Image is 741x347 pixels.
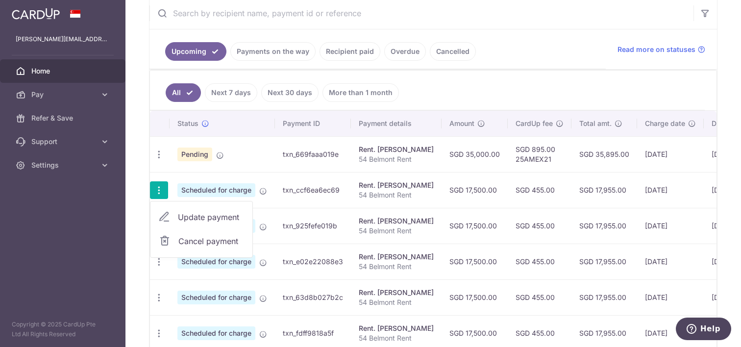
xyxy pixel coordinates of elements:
[508,136,571,172] td: SGD 895.00 25AMEX21
[320,42,380,61] a: Recipient paid
[359,190,434,200] p: 54 Belmont Rent
[508,208,571,244] td: SGD 455.00
[275,279,351,315] td: txn_63d8b027b2c
[177,119,198,128] span: Status
[261,83,319,102] a: Next 30 days
[571,244,637,279] td: SGD 17,955.00
[645,119,685,128] span: Charge date
[571,279,637,315] td: SGD 17,955.00
[508,172,571,208] td: SGD 455.00
[230,42,316,61] a: Payments on the way
[712,119,741,128] span: Due date
[637,136,704,172] td: [DATE]
[31,90,96,99] span: Pay
[177,326,255,340] span: Scheduled for charge
[359,288,434,297] div: Rent. [PERSON_NAME]
[31,113,96,123] span: Refer & Save
[637,208,704,244] td: [DATE]
[275,244,351,279] td: txn_e02e22088e3
[508,279,571,315] td: SGD 455.00
[637,244,704,279] td: [DATE]
[359,216,434,226] div: Rent. [PERSON_NAME]
[571,208,637,244] td: SGD 17,955.00
[31,66,96,76] span: Home
[275,111,351,136] th: Payment ID
[676,318,731,342] iframe: Opens a widget where you can find more information
[442,172,508,208] td: SGD 17,500.00
[359,323,434,333] div: Rent. [PERSON_NAME]
[359,226,434,236] p: 54 Belmont Rent
[322,83,399,102] a: More than 1 month
[617,45,695,54] span: Read more on statuses
[275,136,351,172] td: txn_669faaa019e
[359,145,434,154] div: Rent. [PERSON_NAME]
[351,111,442,136] th: Payment details
[442,244,508,279] td: SGD 17,500.00
[359,180,434,190] div: Rent. [PERSON_NAME]
[516,119,553,128] span: CardUp fee
[166,83,201,102] a: All
[571,136,637,172] td: SGD 35,895.00
[205,83,257,102] a: Next 7 days
[275,172,351,208] td: txn_ccf6ea6ec69
[177,148,212,161] span: Pending
[359,262,434,272] p: 54 Belmont Rent
[449,119,474,128] span: Amount
[579,119,612,128] span: Total amt.
[359,154,434,164] p: 54 Belmont Rent
[359,333,434,343] p: 54 Belmont Rent
[16,34,110,44] p: [PERSON_NAME][EMAIL_ADDRESS][DOMAIN_NAME]
[12,8,60,20] img: CardUp
[177,291,255,304] span: Scheduled for charge
[177,255,255,269] span: Scheduled for charge
[571,172,637,208] td: SGD 17,955.00
[442,279,508,315] td: SGD 17,500.00
[508,244,571,279] td: SGD 455.00
[384,42,426,61] a: Overdue
[31,160,96,170] span: Settings
[617,45,705,54] a: Read more on statuses
[359,297,434,307] p: 54 Belmont Rent
[442,136,508,172] td: SGD 35,000.00
[275,208,351,244] td: txn_925fefe019b
[359,252,434,262] div: Rent. [PERSON_NAME]
[165,42,226,61] a: Upcoming
[430,42,476,61] a: Cancelled
[31,137,96,147] span: Support
[442,208,508,244] td: SGD 17,500.00
[637,172,704,208] td: [DATE]
[177,183,255,197] span: Scheduled for charge
[637,279,704,315] td: [DATE]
